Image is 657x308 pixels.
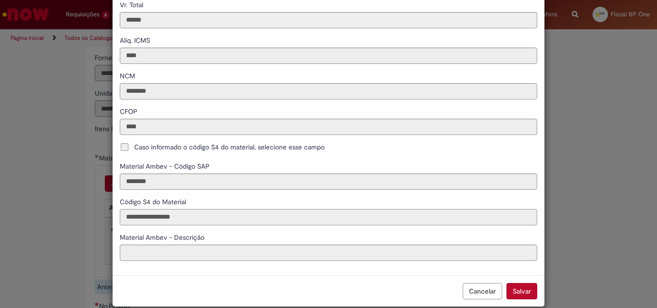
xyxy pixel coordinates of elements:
[120,209,537,225] input: Código S4 do Material
[463,283,502,299] button: Cancelar
[120,12,537,28] input: Vr. Total
[120,72,137,80] span: Somente leitura - NCM
[120,173,537,190] input: Material Ambev - Código SAP
[120,83,537,99] input: NCM
[120,107,139,116] span: Somente leitura - CFOP
[120,233,206,242] label: Somente leitura - Material Ambev - Descrição
[120,161,212,171] label: Somente leitura - Material Ambev - Código SAP
[120,119,537,135] input: CFOP
[120,197,188,206] span: Somente leitura - Código S4 do Material
[506,283,537,299] button: Salvar
[134,142,325,152] span: Caso informado o código S4 do material, selecione esse campo
[120,36,152,45] span: Somente leitura - Aliq. ICMS
[120,48,537,64] input: Aliq. ICMS
[120,0,145,9] span: Somente leitura - Vr. Total
[120,245,537,261] input: Material Ambev - Descrição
